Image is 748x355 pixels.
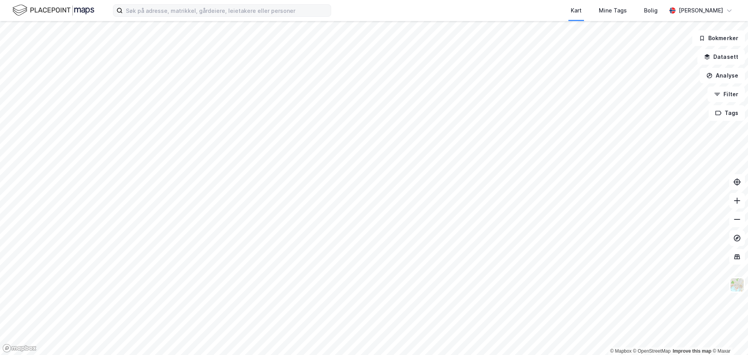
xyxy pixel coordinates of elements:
button: Bokmerker [692,30,745,46]
button: Analyse [700,68,745,83]
a: Improve this map [673,348,711,354]
a: Mapbox homepage [2,344,37,353]
button: Filter [707,87,745,102]
div: Bolig [644,6,658,15]
button: Datasett [697,49,745,65]
input: Søk på adresse, matrikkel, gårdeiere, leietakere eller personer [123,5,331,16]
iframe: Chat Widget [709,318,748,355]
a: OpenStreetMap [633,348,671,354]
img: Z [730,277,744,292]
div: Mine Tags [599,6,627,15]
a: Mapbox [610,348,632,354]
div: Kart [571,6,582,15]
div: [PERSON_NAME] [679,6,723,15]
button: Tags [709,105,745,121]
img: logo.f888ab2527a4732fd821a326f86c7f29.svg [12,4,94,17]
